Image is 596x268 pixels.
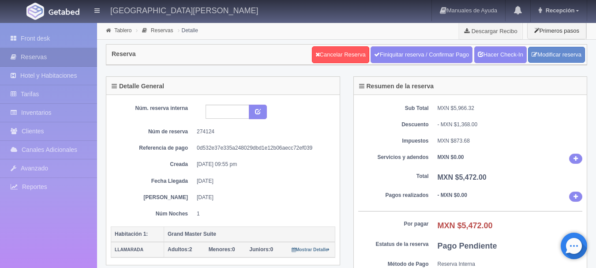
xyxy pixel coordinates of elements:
dt: Por pagar [358,220,429,228]
dd: MXN $873.68 [438,137,583,145]
b: MXN $5,472.00 [438,221,493,230]
a: Mostrar Detalle [292,246,330,253]
dt: Núm Noches [117,210,188,218]
a: Tablero [114,27,131,34]
dt: Creada [117,161,188,168]
a: Finiquitar reserva / Confirmar Pago [371,46,472,63]
dt: Núm de reserva [117,128,188,136]
a: Descargar Recibo [459,22,522,40]
dt: Pagos realizados [358,192,429,199]
button: Primeros pasos [527,22,586,39]
dt: Referencia de pago [117,144,188,152]
dt: Servicios y adendos [358,154,429,161]
b: MXN $5,472.00 [438,174,487,181]
img: Getabed [49,8,79,15]
span: Recepción [544,7,575,14]
dt: Impuestos [358,137,429,145]
dt: Método de Pago [358,260,429,268]
h4: [GEOGRAPHIC_DATA][PERSON_NAME] [110,4,258,15]
dd: [DATE] [197,194,329,201]
h4: Detalle General [112,83,164,90]
a: Hacer Check-In [474,46,527,63]
dt: Fecha Llegada [117,177,188,185]
small: Mostrar Detalle [292,247,330,252]
dd: 1 [197,210,329,218]
dd: [DATE] [197,177,329,185]
a: Modificar reserva [528,47,585,63]
dt: Núm. reserva interna [117,105,188,112]
dt: Descuento [358,121,429,128]
div: - MXN $1,368.00 [438,121,583,128]
b: Pago Pendiente [438,242,497,250]
b: Habitación 1: [115,231,148,237]
b: - MXN $0.00 [438,192,467,198]
a: Cancelar Reserva [312,46,369,63]
h4: Resumen de la reserva [359,83,434,90]
strong: Juniors: [249,246,270,253]
strong: Menores: [209,246,232,253]
b: MXN $0.00 [438,154,464,160]
dt: Sub Total [358,105,429,112]
dd: 0d532e37e335a248029dbd1e12b06aecc72ef039 [197,144,329,152]
strong: Adultos: [168,246,189,253]
dd: Reserva Interna [438,260,583,268]
span: 2 [168,246,192,253]
span: 0 [209,246,235,253]
th: Grand Master Suite [164,226,335,242]
span: 0 [249,246,273,253]
h4: Reserva [112,51,136,57]
a: Reservas [151,27,173,34]
img: Getabed [26,3,44,20]
dt: Estatus de la reserva [358,241,429,248]
dt: [PERSON_NAME] [117,194,188,201]
dt: Total [358,173,429,180]
li: Detalle [176,26,200,34]
dd: 274124 [197,128,329,136]
dd: [DATE] 09:55 pm [197,161,329,168]
dd: MXN $5,966.32 [438,105,583,112]
small: LLAMARADA [115,247,143,252]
